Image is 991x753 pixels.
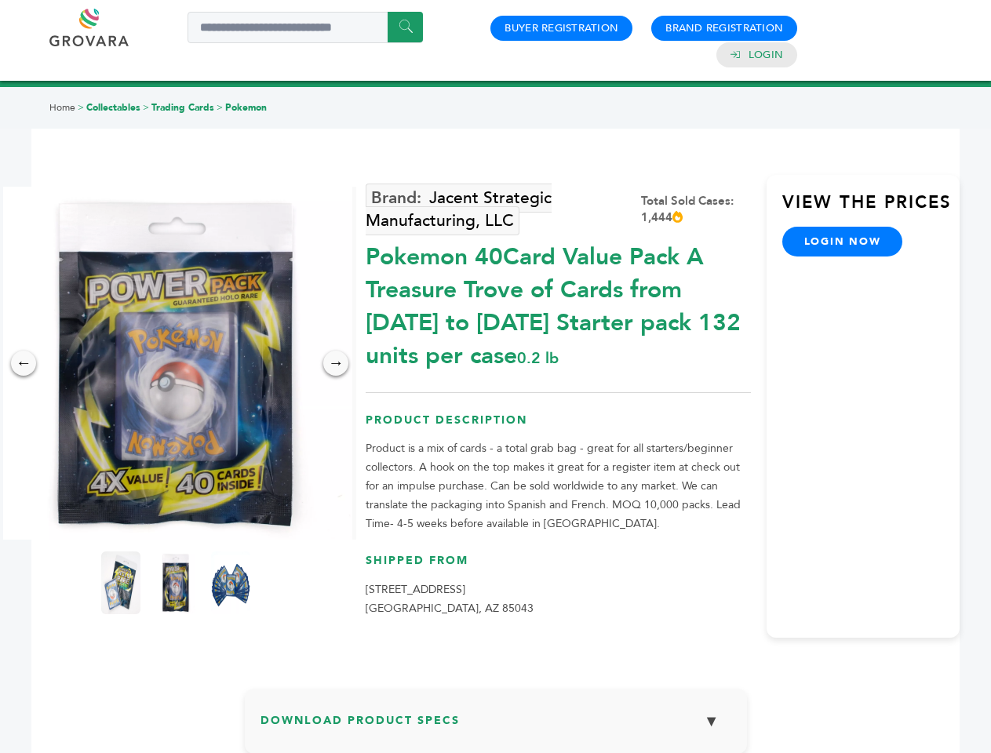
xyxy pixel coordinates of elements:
span: > [217,101,223,114]
h3: Shipped From [366,553,751,580]
a: Buyer Registration [505,21,618,35]
a: Brand Registration [665,21,783,35]
div: Pokemon 40Card Value Pack A Treasure Trove of Cards from [DATE] to [DATE] Starter pack 132 units ... [366,233,751,373]
div: → [323,351,348,376]
a: Collectables [86,101,140,114]
button: ▼ [692,704,731,738]
img: Pokemon 40-Card Value Pack – A Treasure Trove of Cards from 1996 to 2024 - Starter pack! 132 unit... [211,551,250,614]
a: Home [49,101,75,114]
h3: Download Product Specs [261,704,731,750]
div: ← [11,351,36,376]
h3: Product Description [366,413,751,440]
a: Pokemon [225,101,267,114]
span: > [143,101,149,114]
a: login now [782,227,903,256]
img: Pokemon 40-Card Value Pack – A Treasure Trove of Cards from 1996 to 2024 - Starter pack! 132 unit... [101,551,140,614]
a: Login [749,48,783,62]
a: Trading Cards [151,101,214,114]
span: > [78,101,84,114]
p: Product is a mix of cards - a total grab bag - great for all starters/beginner collectors. A hook... [366,439,751,533]
input: Search a product or brand... [188,12,423,43]
h3: View the Prices [782,191,960,227]
p: [STREET_ADDRESS] [GEOGRAPHIC_DATA], AZ 85043 [366,580,751,618]
div: Total Sold Cases: 1,444 [641,193,751,226]
img: Pokemon 40-Card Value Pack – A Treasure Trove of Cards from 1996 to 2024 - Starter pack! 132 unit... [156,551,195,614]
a: Jacent Strategic Manufacturing, LLC [366,184,552,235]
span: 0.2 lb [517,347,559,369]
